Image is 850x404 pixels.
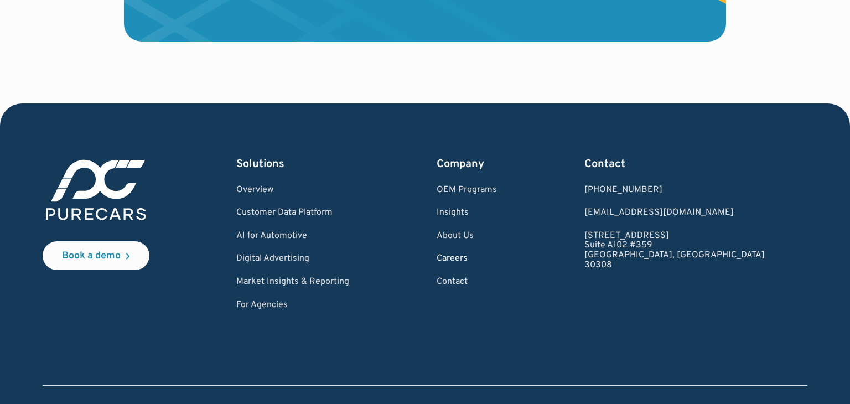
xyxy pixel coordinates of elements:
a: Email us [584,208,765,218]
div: Book a demo [62,251,121,261]
div: Solutions [236,157,349,172]
a: Digital Advertising [236,254,349,264]
a: Contact [437,277,497,287]
a: AI for Automotive [236,231,349,241]
a: About Us [437,231,497,241]
div: [PHONE_NUMBER] [584,185,765,195]
a: [STREET_ADDRESS]Suite A102 #359[GEOGRAPHIC_DATA], [GEOGRAPHIC_DATA]30308 [584,231,765,270]
a: For Agencies [236,301,349,310]
div: Contact [584,157,765,172]
a: OEM Programs [437,185,497,195]
img: purecars logo [43,157,149,224]
a: Overview [236,185,349,195]
div: Company [437,157,497,172]
a: Customer Data Platform [236,208,349,218]
a: Book a demo [43,241,149,270]
a: Insights [437,208,497,218]
a: Market Insights & Reporting [236,277,349,287]
a: Careers [437,254,497,264]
